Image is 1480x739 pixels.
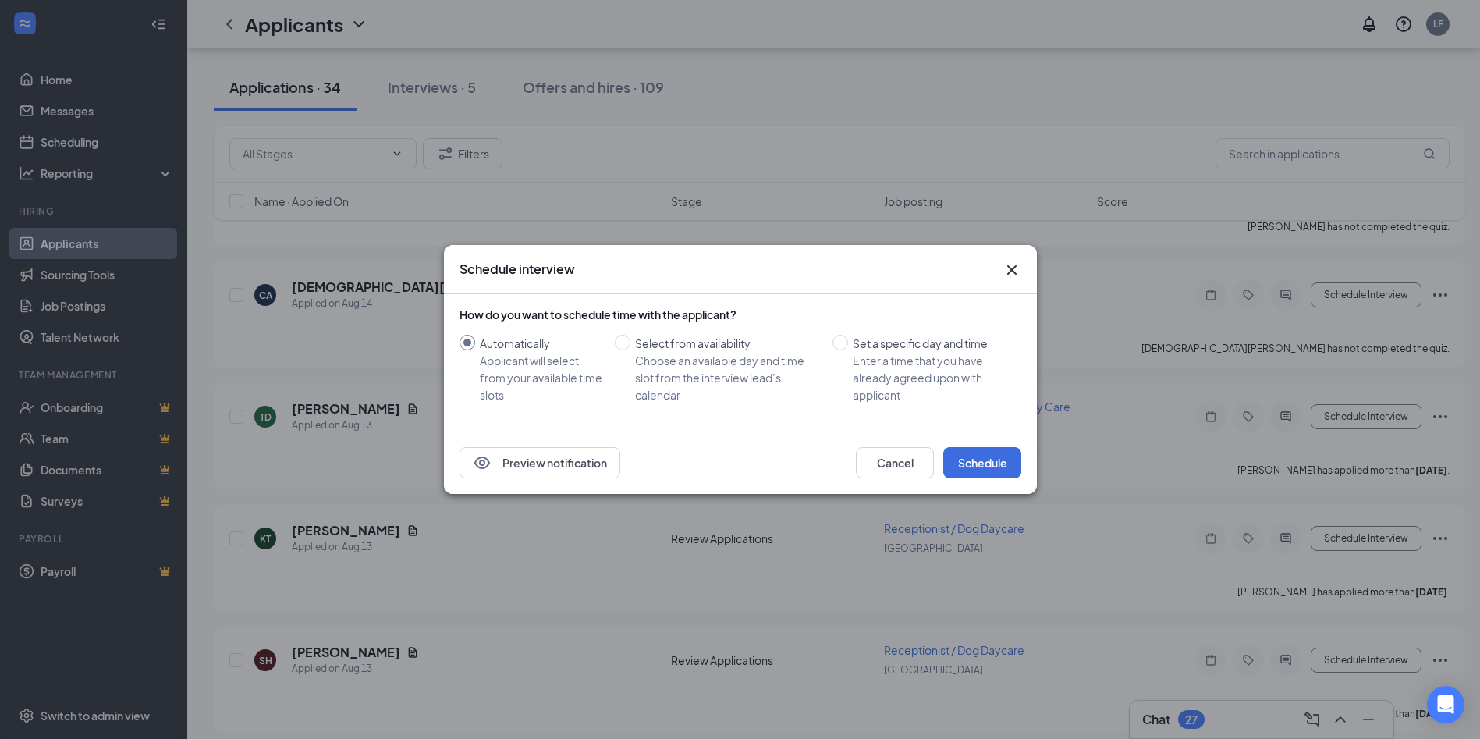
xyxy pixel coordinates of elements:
div: Enter a time that you have already agreed upon with applicant [853,352,1009,403]
svg: Eye [473,453,492,472]
button: Cancel [856,447,934,478]
div: How do you want to schedule time with the applicant? [460,307,1021,322]
div: Set a specific day and time [853,335,1009,352]
div: Choose an available day and time slot from the interview lead’s calendar [635,352,820,403]
div: Automatically [480,335,602,352]
button: Schedule [943,447,1021,478]
div: Open Intercom Messenger [1427,686,1464,723]
button: Close [1003,261,1021,279]
svg: Cross [1003,261,1021,279]
div: Applicant will select from your available time slots [480,352,602,403]
h3: Schedule interview [460,261,575,278]
button: EyePreview notification [460,447,620,478]
div: Select from availability [635,335,820,352]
